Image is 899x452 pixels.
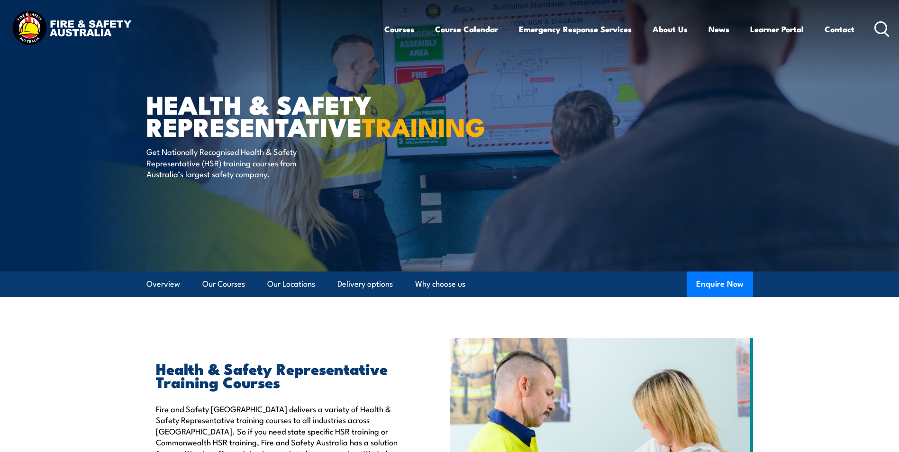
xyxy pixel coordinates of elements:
[267,271,315,297] a: Our Locations
[202,271,245,297] a: Our Courses
[435,17,498,42] a: Course Calendar
[384,17,414,42] a: Courses
[653,17,688,42] a: About Us
[146,271,180,297] a: Overview
[519,17,632,42] a: Emergency Response Services
[362,106,485,145] strong: TRAINING
[750,17,804,42] a: Learner Portal
[825,17,854,42] a: Contact
[337,271,393,297] a: Delivery options
[156,362,406,388] h2: Health & Safety Representative Training Courses
[415,271,465,297] a: Why choose us
[708,17,729,42] a: News
[687,271,753,297] button: Enquire Now
[146,146,319,179] p: Get Nationally Recognised Health & Safety Representative (HSR) training courses from Australia’s ...
[146,93,381,137] h1: Health & Safety Representative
